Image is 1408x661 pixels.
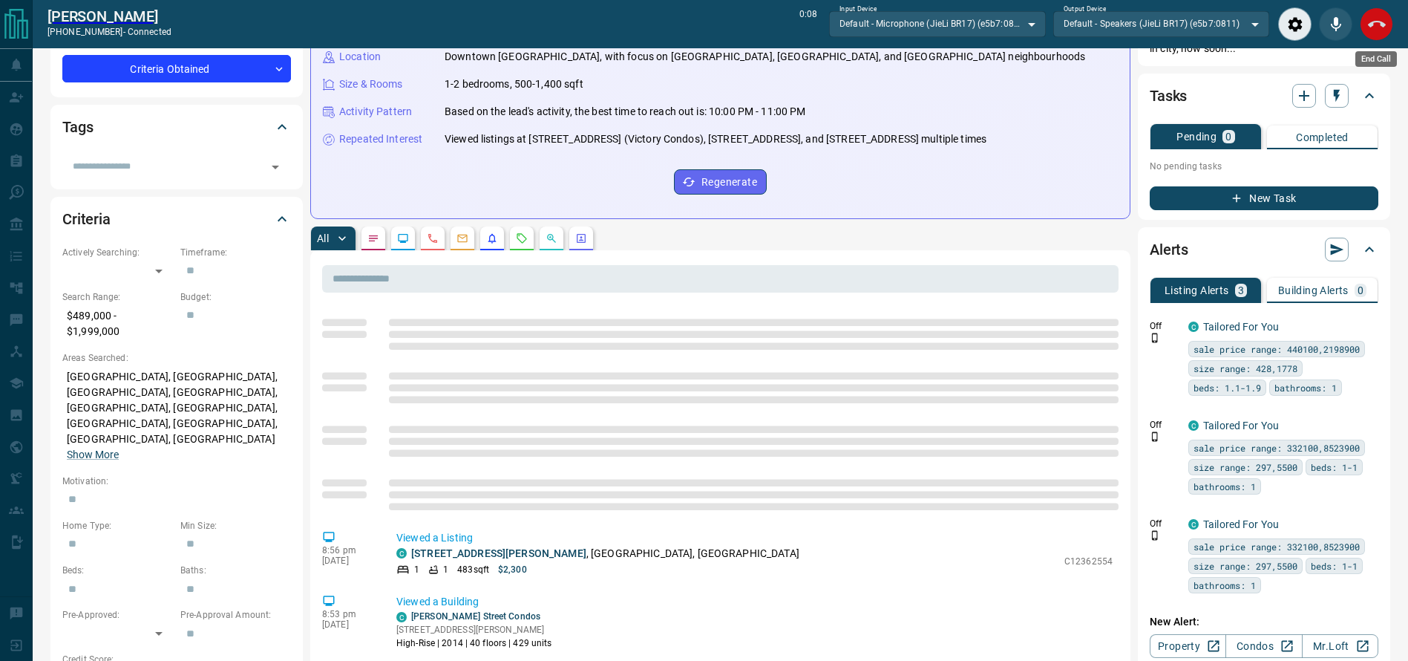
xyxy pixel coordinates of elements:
[1064,555,1113,568] p: C12362554
[1360,7,1393,41] div: End Call
[1193,539,1360,554] span: sale price range: 332100,8523900
[456,232,468,244] svg: Emails
[317,233,329,244] p: All
[1225,634,1302,658] a: Condos
[1150,634,1226,658] a: Property
[180,564,291,577] p: Baths:
[396,548,407,559] div: condos.ca
[180,246,291,259] p: Timeframe:
[1302,634,1378,658] a: Mr.Loft
[516,232,528,244] svg: Requests
[62,109,291,145] div: Tags
[829,11,1045,36] div: Default - Microphone (JieLi BR17) (e5b7:0811)
[1150,84,1187,108] h2: Tasks
[62,304,173,344] p: $489,000 - $1,999,000
[1311,460,1358,475] span: beds: 1-1
[1193,578,1256,593] span: bathrooms: 1
[180,290,291,304] p: Budget:
[397,232,409,244] svg: Lead Browsing Activity
[339,131,422,147] p: Repeated Interest
[1188,519,1199,530] div: condos.ca
[445,76,583,92] p: 1-2 bedrooms, 500-1,400 sqft
[1150,614,1378,630] p: New Alert:
[62,115,93,139] h2: Tags
[322,619,374,630] p: [DATE]
[427,232,439,244] svg: Calls
[62,365,291,467] p: [GEOGRAPHIC_DATA], [GEOGRAPHIC_DATA], [GEOGRAPHIC_DATA], [GEOGRAPHIC_DATA], [GEOGRAPHIC_DATA], [G...
[1150,319,1179,333] p: Off
[1150,333,1160,343] svg: Push Notification Only
[62,201,291,237] div: Criteria
[62,246,173,259] p: Actively Searching:
[396,594,1113,610] p: Viewed a Building
[1355,51,1397,67] div: End Call
[1150,517,1179,530] p: Off
[62,351,291,365] p: Areas Searched:
[1193,380,1261,395] span: beds: 1.1-1.9
[322,545,374,556] p: 8:56 pm
[1193,559,1297,573] span: size range: 297,5500
[486,232,498,244] svg: Listing Alerts
[1274,380,1337,395] span: bathrooms: 1
[1150,238,1188,261] h2: Alerts
[411,546,799,561] p: , [GEOGRAPHIC_DATA], [GEOGRAPHIC_DATA]
[1278,7,1312,41] div: Audio Settings
[62,519,173,533] p: Home Type:
[575,232,587,244] svg: Agent Actions
[498,563,527,576] p: $2,300
[48,25,171,39] p: [PHONE_NUMBER] -
[1193,479,1256,494] span: bathrooms: 1
[62,55,291,82] div: Criteria Obtained
[339,49,381,65] p: Location
[411,611,540,622] a: [PERSON_NAME] Street Condos
[128,27,171,37] span: connected
[1165,285,1229,296] p: Listing Alerts
[546,232,557,244] svg: Opportunities
[265,157,286,178] button: Open
[62,608,173,622] p: Pre-Approved:
[1193,460,1297,475] span: size range: 297,5500
[1203,321,1279,333] a: Tailored For You
[67,447,119,463] button: Show More
[1150,418,1179,432] p: Off
[180,519,291,533] p: Min Size:
[1150,155,1378,178] p: No pending tasks
[1150,232,1378,267] div: Alerts
[322,556,374,566] p: [DATE]
[1203,420,1279,432] a: Tailored For You
[1238,285,1244,296] p: 3
[445,49,1085,65] p: Downtown [GEOGRAPHIC_DATA], with focus on [GEOGRAPHIC_DATA], [GEOGRAPHIC_DATA], and [GEOGRAPHIC_D...
[1278,285,1349,296] p: Building Alerts
[1150,78,1378,114] div: Tasks
[396,623,552,636] p: [STREET_ADDRESS][PERSON_NAME]
[1150,186,1378,210] button: New Task
[674,169,767,195] button: Regenerate
[62,290,173,304] p: Search Range:
[396,530,1113,546] p: Viewed a Listing
[367,232,379,244] svg: Notes
[1358,285,1363,296] p: 0
[411,547,586,559] a: [STREET_ADDRESS][PERSON_NAME]
[1188,322,1199,332] div: condos.ca
[322,609,374,619] p: 8:53 pm
[62,564,173,577] p: Beds:
[396,636,552,650] p: High-Rise | 2014 | 40 floors | 429 units
[1176,131,1217,142] p: Pending
[1193,361,1297,376] span: size range: 428,1778
[445,131,986,147] p: Viewed listings at [STREET_ADDRESS] (Victory Condos), [STREET_ADDRESS], and [STREET_ADDRESS] mult...
[339,104,412,120] p: Activity Pattern
[396,612,407,622] div: condos.ca
[1193,440,1360,455] span: sale price range: 332100,8523900
[1225,131,1231,142] p: 0
[1311,559,1358,573] span: beds: 1-1
[48,7,171,25] a: [PERSON_NAME]
[1203,518,1279,530] a: Tailored For You
[1319,7,1352,41] div: Mute
[839,4,877,14] label: Input Device
[443,563,448,576] p: 1
[62,207,111,231] h2: Criteria
[62,475,291,488] p: Motivation:
[1053,11,1269,36] div: Default - Speakers (JieLi BR17) (e5b7:0811)
[1064,4,1106,14] label: Output Device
